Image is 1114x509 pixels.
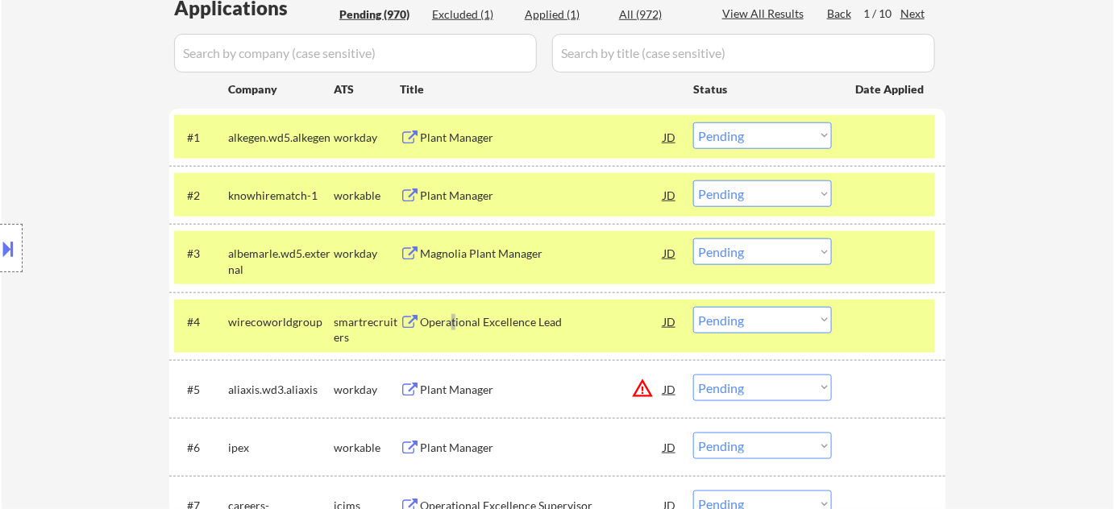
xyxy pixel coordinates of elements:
div: 1 / 10 [863,6,900,22]
div: workday [334,130,400,146]
div: All (972) [619,6,700,23]
div: Plant Manager [420,188,663,204]
div: JD [662,238,678,267]
div: #6 [187,440,215,456]
div: Plant Manager [420,382,663,398]
div: Magnolia Plant Manager [420,246,663,262]
div: Company [228,81,334,97]
div: workable [334,188,400,204]
button: warning_amber [631,377,654,399]
input: Search by title (case sensitive) [552,34,935,72]
div: Title [400,81,678,97]
div: JD [662,375,678,403]
div: Status [693,74,832,103]
div: Operational Excellence Lead [420,314,663,330]
div: JD [662,307,678,336]
div: Applied (1) [525,6,605,23]
div: Excluded (1) [432,6,513,23]
div: workable [334,440,400,456]
div: Plant Manager [420,130,663,146]
div: ipex [228,440,334,456]
div: JD [662,180,678,209]
div: JD [662,122,678,151]
div: Back [827,6,853,22]
div: View All Results [722,6,808,22]
div: Next [900,6,926,22]
div: Date Applied [855,81,926,97]
div: smartrecruiters [334,314,400,346]
div: ATS [334,81,400,97]
div: workday [334,382,400,398]
div: Pending (970) [339,6,420,23]
div: workday [334,246,400,262]
div: JD [662,432,678,461]
input: Search by company (case sensitive) [174,34,537,72]
div: Plant Manager [420,440,663,456]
